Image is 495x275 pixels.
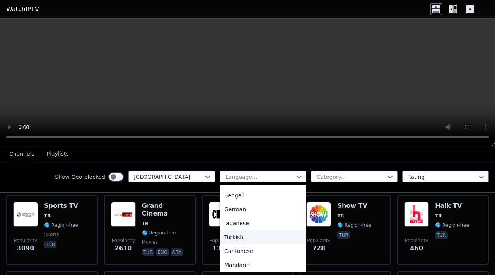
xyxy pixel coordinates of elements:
span: Popularity [210,238,233,244]
button: Playlists [47,147,69,161]
span: Popularity [405,238,428,244]
label: Show Geo-blocked [55,173,105,181]
p: tur [142,248,154,256]
div: Turkish [220,230,306,244]
div: Japanese [220,216,306,230]
span: 🌎 Region-free [142,230,176,236]
span: 728 [312,244,325,253]
img: Sports TV [13,202,38,227]
div: Cantonese [220,244,306,258]
div: Mandarin [220,258,306,272]
span: 460 [410,244,423,253]
h6: Show TV [337,202,371,210]
a: WatchIPTV [6,5,39,14]
span: 3090 [17,244,34,253]
div: German [220,202,306,216]
span: 🌎 Region-free [337,222,371,228]
div: Bengali [220,188,306,202]
span: TR [44,213,51,219]
p: eng [156,248,169,256]
span: sports [44,231,59,238]
span: 🌎 Region-free [44,222,78,228]
img: Grand Cinema [111,202,136,227]
p: tur [337,231,350,239]
span: TR [435,213,442,219]
span: 🌎 Region-free [435,222,469,228]
span: Popularity [112,238,135,244]
img: Cine5 [209,202,234,227]
h6: Halk TV [435,202,469,210]
span: Popularity [14,238,37,244]
span: TR [337,213,344,219]
h6: Sports TV [44,202,78,210]
span: TR [142,221,148,227]
span: Popularity [307,238,330,244]
img: Halk TV [404,202,429,227]
span: 1349 [212,244,230,253]
p: ara [171,248,183,256]
p: tur [435,231,447,239]
p: tur [44,241,56,248]
button: Channels [9,147,34,161]
h6: Grand Cinema [142,202,189,217]
span: movies [142,239,158,245]
img: Show TV [306,202,331,227]
span: 2610 [115,244,132,253]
